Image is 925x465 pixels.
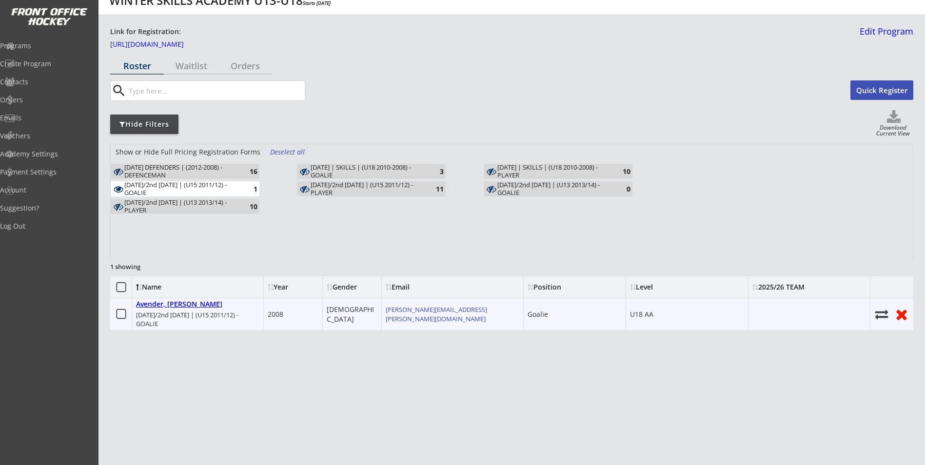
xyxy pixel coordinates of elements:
div: MONDAY DEFENDERS | (2012-2008) - DEFENCEMAN [124,164,238,179]
div: [DATE]/2nd [DATE] | (U15 2011/12) - GOALIE [136,310,259,328]
a: Edit Program [856,27,913,44]
div: 2025/26 TEAM [752,284,805,291]
div: Email [386,284,473,291]
a: [PERSON_NAME][EMAIL_ADDRESS][PERSON_NAME][DOMAIN_NAME] [386,305,487,323]
div: [DATE]/2nd [DATE] | (U13 2013/14) - GOALIE [497,181,611,196]
div: Name [136,284,216,291]
button: Click to download full roster. Your browser settings may try to block it, check your security set... [874,110,913,125]
div: 3 [424,168,444,175]
div: 1 [238,185,257,193]
div: 2008 [268,310,283,319]
button: Quick Register [850,80,913,100]
img: FOH%20White%20Logo%20Transparent.png [11,8,88,26]
div: [DATE]/2nd [DATE] | (U15 2011/12) - GOALIE [124,181,238,196]
div: WEDNESDAY/2nd FRIDAY | (U13 2013/14) - PLAYER [124,199,238,214]
div: THURSDAY | SKILLS | (U18 2010-2008) - GOALIE [311,164,424,179]
div: [DATE]/2nd [DATE] | (U13 2013/14) - PLAYER [124,199,238,214]
div: Position [528,284,615,291]
div: [DEMOGRAPHIC_DATA] [327,305,377,324]
div: Hide Filters [110,119,178,129]
input: Type here... [127,81,305,100]
div: THURSDAY | SKILLS | (U18 2010-2008) - PLAYER [497,164,611,179]
div: Roster [110,61,164,70]
div: 11 [424,185,444,193]
button: Move player [874,308,889,321]
div: [DATE] DEFENDERS | (2012-2008) - DEFENCEMAN [124,164,238,179]
div: TUESDAY/2nd FRIDAY | (U15 2011/12) - GOALIE [124,181,238,196]
div: Goalie [528,310,548,319]
div: Download Current View [873,125,913,138]
div: 0 [611,185,630,193]
div: TUESDAY/2nd FRIDAY | (U15 2011/12) - PLAYER [311,181,424,196]
button: Remove from roster (no refund) [894,307,909,322]
div: [DATE] | SKILLS | (U18 2010-2008) - GOALIE [311,164,424,179]
div: Show or Hide Full Pricing Registration Forms [111,147,265,157]
div: Year [268,284,318,291]
div: WEDNESDAY/2nd FRIDAY | (U13 2013/14) - GOALIE [497,181,611,196]
div: Link for Registration: [110,27,182,37]
div: [DATE] | SKILLS | (U18 2010-2008) - PLAYER [497,164,611,179]
div: 10 [238,203,257,210]
a: [URL][DOMAIN_NAME] [110,41,208,52]
div: 10 [611,168,630,175]
div: U18 AA [630,310,653,319]
button: search [111,83,127,98]
div: Avender, [PERSON_NAME] [136,300,222,309]
div: 1 showing [110,262,180,271]
div: Deselect all [270,147,306,157]
div: [DATE]/2nd [DATE] | (U15 2011/12) - PLAYER [311,181,424,196]
div: Gender [327,284,377,291]
div: 16 [238,168,257,175]
div: Level [630,284,718,291]
div: Waitlist [164,61,218,70]
div: Orders [218,61,272,70]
